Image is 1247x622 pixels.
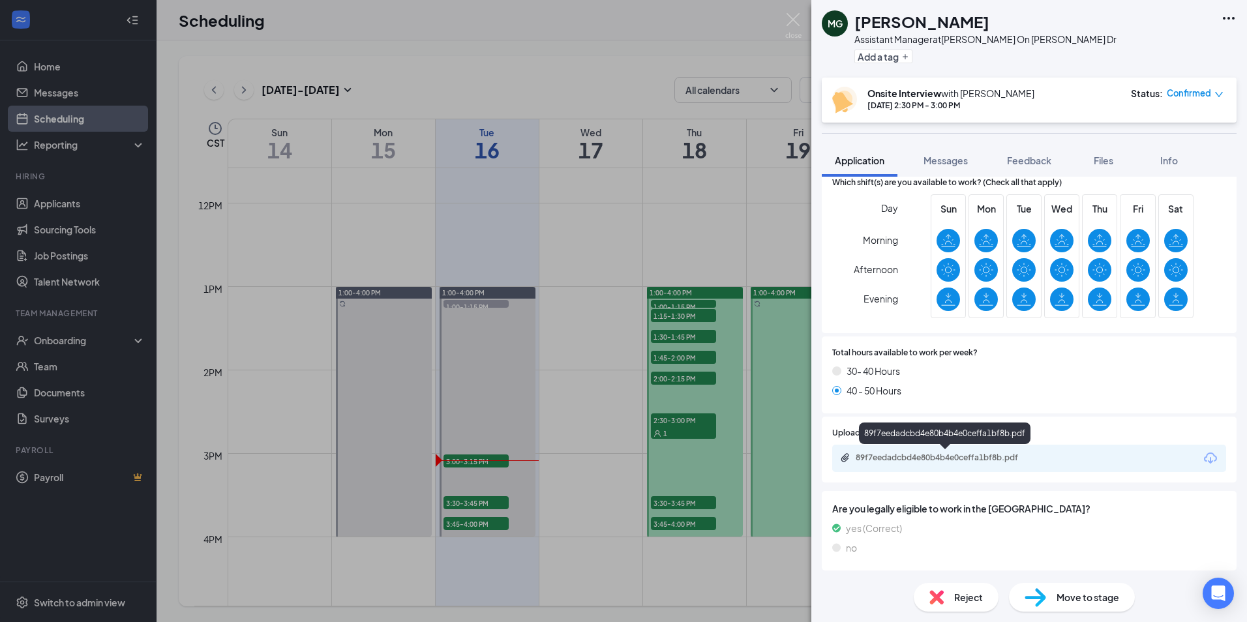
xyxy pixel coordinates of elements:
div: with [PERSON_NAME] [867,87,1034,100]
span: Sat [1164,201,1188,216]
span: Messages [924,155,968,166]
span: Morning [863,228,898,252]
span: Sun [937,201,960,216]
span: Upload Resume [832,427,892,439]
div: Open Intercom Messenger [1203,578,1234,609]
div: [DATE] 2:30 PM - 3:00 PM [867,100,1034,111]
span: Info [1160,155,1178,166]
span: Evening [864,287,898,310]
span: Application [835,155,884,166]
h1: [PERSON_NAME] [854,10,989,33]
span: 40 - 50 Hours [847,383,901,398]
span: Confirmed [1167,87,1211,100]
span: Fri [1126,201,1150,216]
span: Day [881,201,898,215]
span: down [1214,90,1224,99]
button: PlusAdd a tag [854,50,912,63]
div: Status : [1131,87,1163,100]
svg: Paperclip [840,452,850,463]
div: 89f7eedadcbd4e80b4b4e0ceffa1bf8b.pdf [859,422,1030,444]
a: Paperclip89f7eedadcbd4e80b4b4e0ceffa1bf8b.pdf [840,452,1051,465]
span: Reject [954,590,983,604]
span: Wed [1050,201,1074,216]
span: Move to stage [1057,590,1119,604]
svg: Plus [901,53,909,61]
span: Afternoon [854,258,898,281]
span: Are you legally eligible to work in the [GEOGRAPHIC_DATA]? [832,501,1226,516]
div: Assistant Manager at [PERSON_NAME] On [PERSON_NAME] Dr [854,33,1117,46]
span: Tue [1012,201,1036,216]
div: MG [828,17,843,30]
span: Total hours available to work per week? [832,347,978,359]
b: Onsite Interview [867,87,941,99]
span: Which shift(s) are you available to work? (Check all that apply) [832,177,1062,189]
span: Mon [974,201,998,216]
span: no [846,541,857,555]
svg: Ellipses [1221,10,1237,26]
span: 30- 40 Hours [847,364,900,378]
span: yes (Correct) [846,521,902,535]
div: 89f7eedadcbd4e80b4b4e0ceffa1bf8b.pdf [856,452,1038,463]
svg: Download [1203,451,1218,466]
span: Feedback [1007,155,1051,166]
span: Files [1094,155,1113,166]
span: Thu [1088,201,1111,216]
